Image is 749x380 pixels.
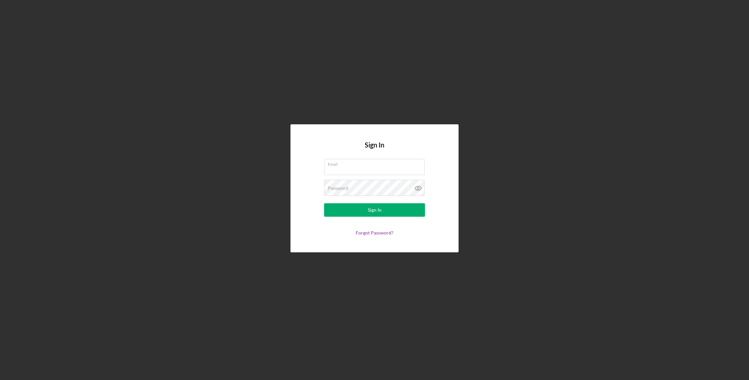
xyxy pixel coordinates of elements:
[328,159,425,167] label: Email
[365,141,384,159] h4: Sign In
[328,185,348,191] label: Password
[356,230,393,236] a: Forgot Password?
[324,203,425,217] button: Sign In
[368,203,382,217] div: Sign In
